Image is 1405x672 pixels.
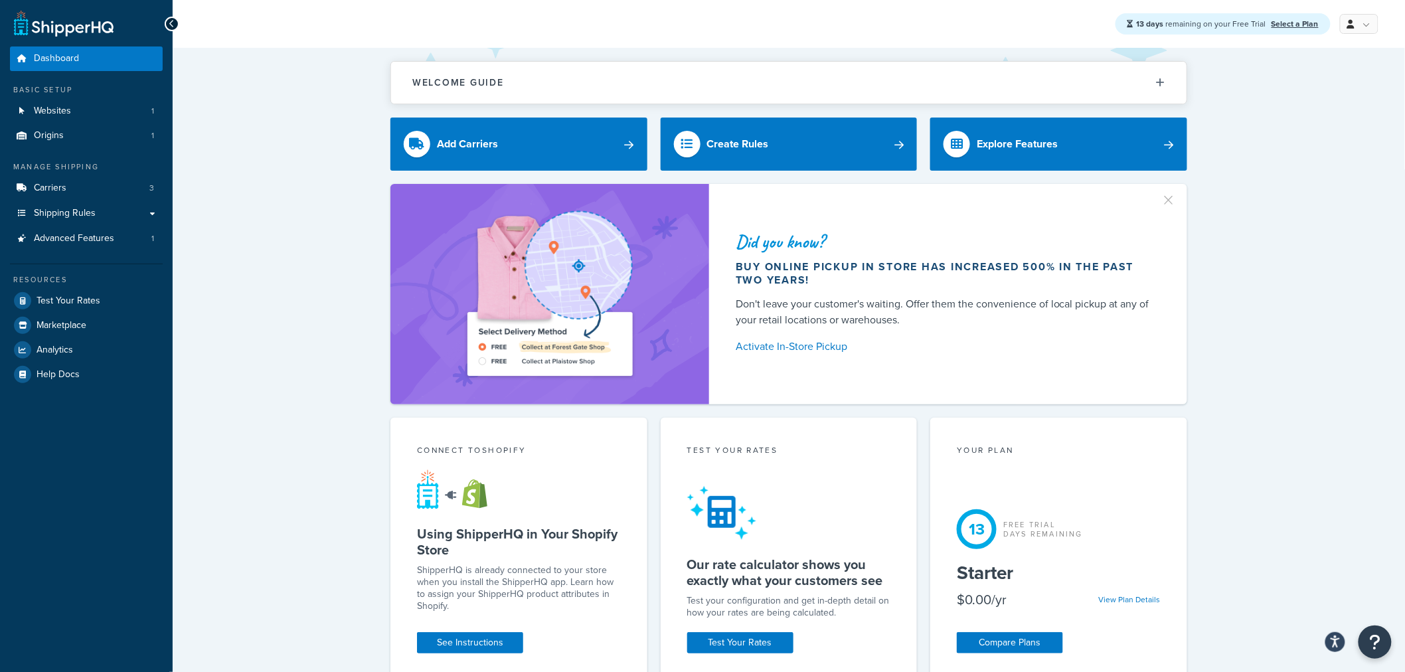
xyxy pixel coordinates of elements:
[10,226,163,251] li: Advanced Features
[37,320,86,331] span: Marketplace
[391,62,1187,104] button: Welcome Guide
[34,130,64,141] span: Origins
[1359,626,1392,659] button: Open Resource Center
[34,233,114,244] span: Advanced Features
[930,118,1187,171] a: Explore Features
[34,183,66,194] span: Carriers
[736,260,1155,287] div: Buy online pickup in store has increased 500% in the past two years!
[10,99,163,124] li: Websites
[412,78,504,88] h2: Welcome Guide
[1099,594,1161,606] a: View Plan Details
[10,289,163,313] a: Test Your Rates
[1272,18,1319,30] a: Select a Plan
[151,233,154,244] span: 1
[10,226,163,251] a: Advanced Features1
[1003,520,1083,539] div: Free Trial Days Remaining
[10,161,163,173] div: Manage Shipping
[10,274,163,286] div: Resources
[151,106,154,117] span: 1
[1137,18,1268,30] span: remaining on your Free Trial
[957,444,1161,460] div: Your Plan
[10,363,163,386] a: Help Docs
[736,232,1155,251] div: Did you know?
[687,632,793,653] a: Test Your Rates
[957,632,1063,653] a: Compare Plans
[10,99,163,124] a: Websites1
[37,369,80,380] span: Help Docs
[661,118,918,171] a: Create Rules
[10,338,163,362] a: Analytics
[687,444,891,460] div: Test your rates
[736,296,1155,328] div: Don't leave your customer's waiting. Offer them the convenience of local pickup at any of your re...
[430,204,670,384] img: ad-shirt-map-b0359fc47e01cab431d101c4b569394f6a03f54285957d908178d52f29eb9668.png
[1137,18,1164,30] strong: 13 days
[977,135,1058,153] div: Explore Features
[687,595,891,619] div: Test your configuration and get in-depth detail on how your rates are being calculated.
[10,313,163,337] a: Marketplace
[10,46,163,71] a: Dashboard
[10,201,163,226] a: Shipping Rules
[707,135,769,153] div: Create Rules
[417,564,621,612] p: ShipperHQ is already connected to your store when you install the ShipperHQ app. Learn how to ass...
[149,183,154,194] span: 3
[34,106,71,117] span: Websites
[10,124,163,148] li: Origins
[10,124,163,148] a: Origins1
[390,118,647,171] a: Add Carriers
[417,444,621,460] div: Connect to Shopify
[957,562,1161,584] h5: Starter
[34,208,96,219] span: Shipping Rules
[151,130,154,141] span: 1
[957,590,1007,609] div: $0.00/yr
[957,509,997,549] div: 13
[37,345,73,356] span: Analytics
[10,176,163,201] li: Carriers
[417,632,523,653] a: See Instructions
[34,53,79,64] span: Dashboard
[417,526,621,558] h5: Using ShipperHQ in Your Shopify Store
[37,295,100,307] span: Test Your Rates
[417,469,500,509] img: connect-shq-shopify-9b9a8c5a.svg
[10,176,163,201] a: Carriers3
[10,84,163,96] div: Basic Setup
[736,337,1155,356] a: Activate In-Store Pickup
[687,556,891,588] h5: Our rate calculator shows you exactly what your customers see
[437,135,498,153] div: Add Carriers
